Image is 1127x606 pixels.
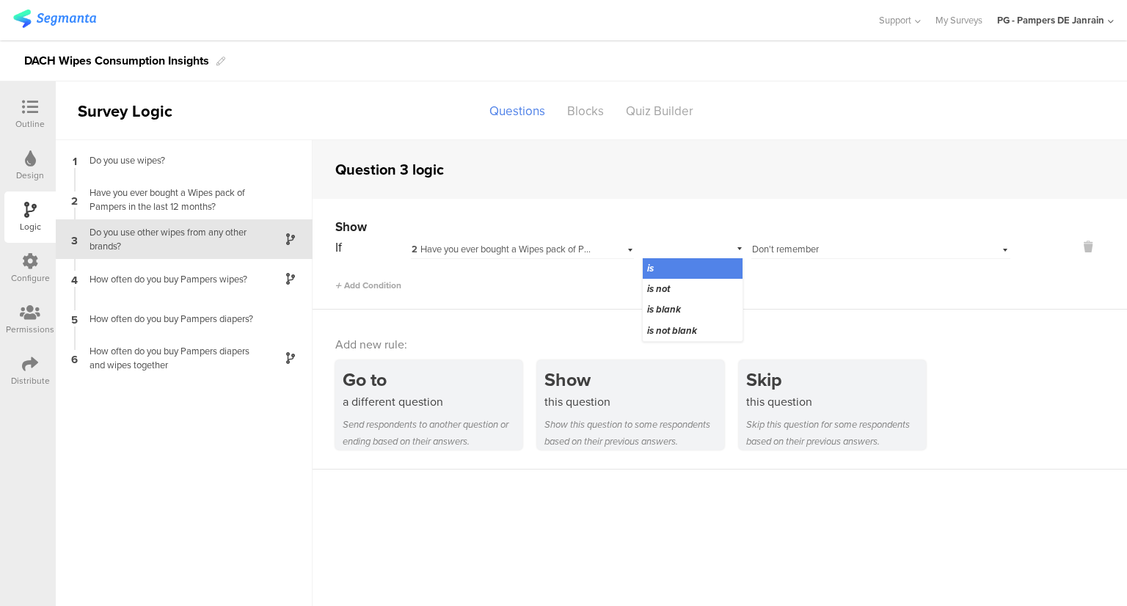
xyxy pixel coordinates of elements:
div: Logic [20,220,41,233]
span: Show [335,218,367,236]
div: If [335,238,409,257]
div: DACH Wipes Consumption Insights [24,49,209,73]
span: 1 [73,152,77,168]
span: is not [647,282,670,296]
span: 3 [71,231,78,247]
div: Outline [15,117,45,131]
span: Don't remember [752,242,819,256]
div: Have you ever bought a Wipes pack of Pampers in the last 12 months? [81,186,264,213]
div: Skip [746,366,926,393]
div: Design [16,169,44,182]
span: is not blank [647,324,697,337]
div: Distribute [11,374,50,387]
div: Permissions [6,323,54,336]
div: this question [544,393,724,410]
span: is blank [647,302,681,316]
div: Send respondents to another question or ending based on their answers. [343,416,522,450]
span: is [647,261,654,275]
span: Add Condition [335,279,401,292]
div: How often do you buy Pampers diapers and wipes together [81,344,264,372]
div: Skip this question for some respondents based on their previous answers. [746,416,926,450]
span: 5 [71,310,78,326]
div: How often do you buy Pampers diapers? [81,312,264,326]
div: Do you use wipes? [81,153,264,167]
div: Blocks [556,98,615,124]
span: 6 [71,350,78,366]
div: Survey Logic [56,99,225,123]
div: Have you ever bought a Wipes pack of Pampers in the last 12 months? [412,243,594,256]
div: Do you use other wipes from any other brands? [81,225,264,253]
div: this question [746,393,926,410]
div: Question 3 logic [335,158,444,180]
div: Questions [478,98,556,124]
div: How often do you buy Pampers wipes? [81,272,264,286]
span: 2 [412,243,417,256]
img: segmanta logo [13,10,96,28]
div: Add new rule: [335,336,1106,353]
div: PG - Pampers DE Janrain [997,13,1104,27]
div: Configure [11,271,50,285]
span: Have you ever bought a Wipes pack of Pampers in the last 12 months? [412,242,704,256]
span: Support [879,13,911,27]
div: Show this question to some respondents based on their previous answers. [544,416,724,450]
div: Quiz Builder [615,98,704,124]
div: Go to [343,366,522,393]
div: a different question [343,393,522,410]
div: Show [544,366,724,393]
span: 4 [71,271,78,287]
span: 2 [71,191,78,208]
